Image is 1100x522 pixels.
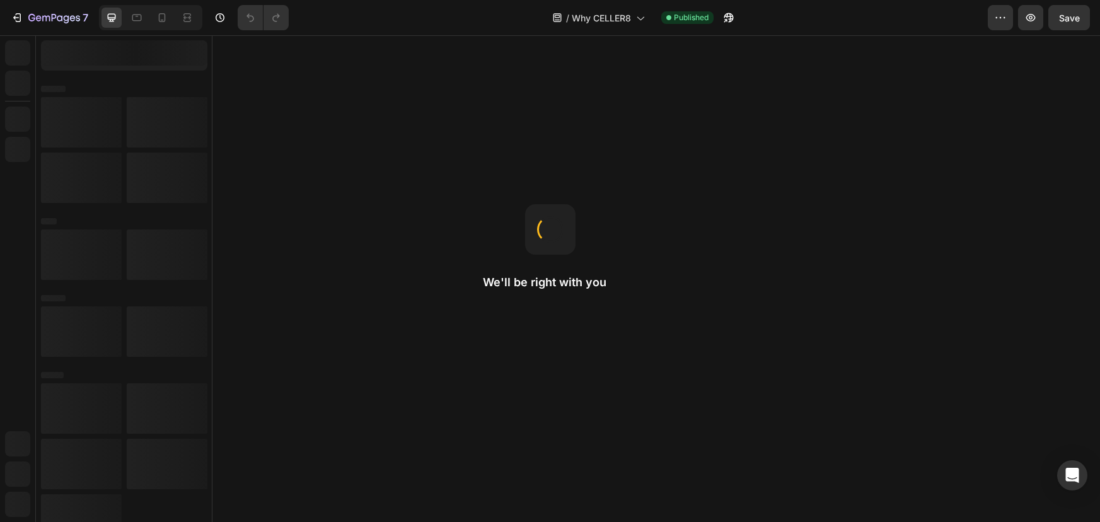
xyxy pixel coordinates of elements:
h2: We'll be right with you [483,275,618,290]
button: Save [1048,5,1090,30]
span: Save [1059,13,1080,23]
span: Why CELLER8 [572,11,631,25]
span: Published [674,12,709,23]
p: 7 [83,10,88,25]
div: Open Intercom Messenger [1057,460,1087,490]
div: Undo/Redo [238,5,289,30]
button: 7 [5,5,94,30]
span: / [566,11,569,25]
